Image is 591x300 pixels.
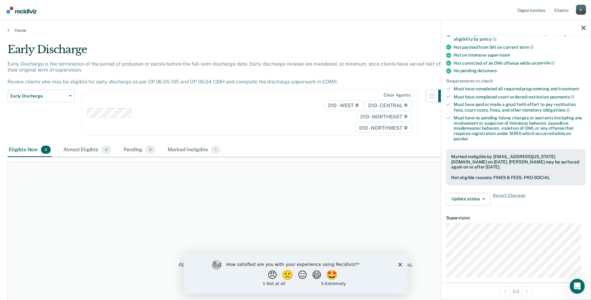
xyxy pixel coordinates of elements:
[122,143,156,157] div: Pending
[576,5,586,15] div: S
[570,279,585,294] iframe: Intercom live chat
[519,45,534,50] span: term
[487,52,510,57] span: supervision
[493,193,525,205] span: Revert Changes
[446,193,490,205] button: Update status
[454,102,586,112] div: Must have paid or made a good faith effort to pay restitution, fees, court costs, fines, and othe...
[8,61,440,85] p: Early Discharge is the termination of the period of probation or parole before the full-term disc...
[454,94,586,100] div: Must have completed court-ordered restitution
[558,86,579,91] span: treatment
[8,143,52,157] div: Eligible Now
[480,37,497,42] span: policy
[7,7,37,13] img: Recidiviz
[384,92,410,98] div: Clear agents
[8,27,583,33] a: Home
[451,154,581,170] div: Marked ineligible by [EMAIL_ADDRESS][US_STATE][DOMAIN_NAME] on [DATE]. [PERSON_NAME] may be surfa...
[550,94,575,99] span: payments
[446,215,586,221] dt: Supervision
[537,60,555,65] span: parole
[184,253,408,294] iframe: Survey by Kim from Recidiviz
[543,107,570,112] span: obligations
[211,146,220,154] span: 1
[324,100,363,110] span: D10 - WEST
[145,146,155,154] span: 0
[454,44,586,50] div: Not paroled from SAI on current
[355,123,411,133] span: D10 - NORTHWEST
[454,60,586,66] div: Not convicted of an OWI offense while on
[454,86,586,92] div: Must have completed all required programming and
[356,112,411,122] span: D10 - NORTHEAST
[454,115,586,142] div: Must have no pending felony charges or warrants (including any involvement or suspicion of feloni...
[500,286,510,296] button: Previous Opportunity
[454,52,586,58] div: Not on intensive
[101,146,111,154] span: 0
[152,261,440,268] div: At this time, there are no clients who are Eligible Now. Please navigate to one of the other tabs.
[522,286,532,296] button: Next Opportunity
[576,5,586,15] button: Profile dropdown button
[364,100,412,110] span: D10 - CENTRAL
[454,68,586,73] div: No pending
[10,93,67,99] span: Early Discharge
[166,143,222,157] div: Marked Ineligible
[451,175,581,180] div: Not eligible reasons: FINES & FEES, PRO-SOCIAL
[454,31,586,42] div: Not serving for an offense excluded from early discharge eligibility by
[41,146,51,154] span: 0
[8,43,451,61] div: Early Discharge
[477,68,497,73] span: detainers
[454,136,468,141] span: parole)
[62,143,112,157] div: Almost Eligible
[446,78,586,84] div: Requirements to check
[441,283,591,299] div: 1 / 1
